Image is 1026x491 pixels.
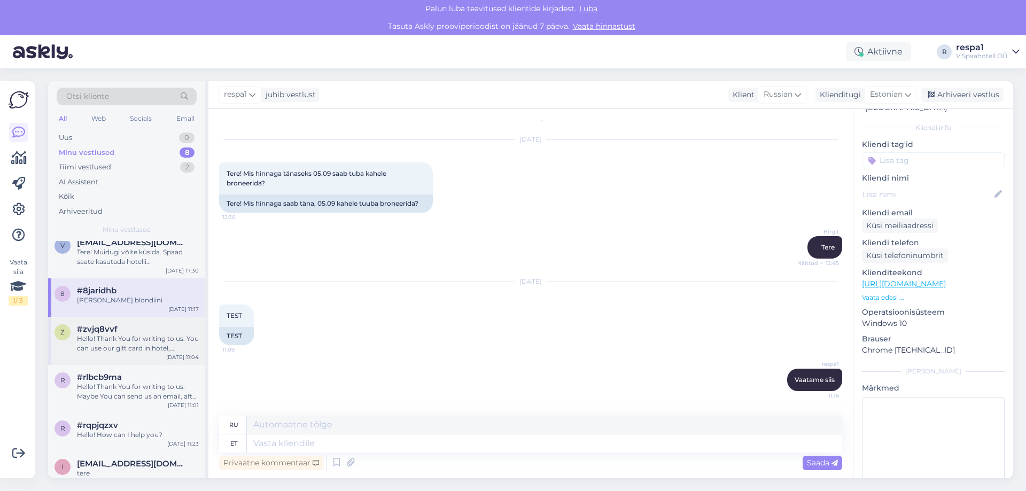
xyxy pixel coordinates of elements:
[862,189,992,200] input: Lisa nimi
[219,327,254,345] div: TEST
[59,191,74,202] div: Kõik
[728,89,755,100] div: Klient
[77,459,188,469] span: info@vspahotel.ee
[870,89,903,100] span: Estonian
[219,194,433,213] div: Tere! Mis hinnaga saab täna, 05.09 kahele tuuba broneerida?
[77,238,188,247] span: viorikakugal@mail.ru
[799,360,839,368] span: respa1
[862,293,1005,302] p: Vaata edasi ...
[227,169,388,187] span: Tere! Mis hinnaga tänaseks 05.09 saab tuba kahele broneerida?
[66,91,109,102] span: Otsi kliente
[60,376,65,384] span: r
[261,89,316,100] div: juhib vestlust
[57,112,69,126] div: All
[921,88,1004,102] div: Arhiveeri vestlus
[59,177,98,188] div: AI Assistent
[166,353,199,361] div: [DATE] 11:04
[862,267,1005,278] p: Klienditeekond
[60,328,65,336] span: z
[222,346,262,354] span: 11:09
[815,89,861,100] div: Klienditugi
[77,420,118,430] span: #rqpjqzxv
[795,376,835,384] span: Vaatame siis
[60,424,65,432] span: r
[799,228,839,236] span: Birgit
[956,43,1008,52] div: respa1
[59,133,72,143] div: Uus
[956,52,1008,60] div: V Spaahotell OÜ
[937,44,952,59] div: R
[77,286,116,295] span: #8jaridhb
[862,248,948,263] div: Küsi telefoninumbrit
[89,112,108,126] div: Web
[180,162,195,173] div: 2
[862,367,1005,376] div: [PERSON_NAME]
[77,469,199,478] div: tere
[862,173,1005,184] p: Kliendi nimi
[9,258,28,306] div: Vaata siia
[219,277,842,286] div: [DATE]
[60,241,65,250] span: v
[167,440,199,448] div: [DATE] 11:23
[764,89,792,100] span: Russian
[9,296,28,306] div: 1 / 3
[128,112,154,126] div: Socials
[862,333,1005,345] p: Brauser
[168,305,199,313] div: [DATE] 11:17
[862,345,1005,356] p: Chrome [TECHNICAL_ID]
[821,243,835,251] span: Tere
[180,147,195,158] div: 8
[862,139,1005,150] p: Kliendi tag'id
[59,162,111,173] div: Tiimi vestlused
[799,392,839,400] span: 11:16
[77,372,122,382] span: #rlbcb9ma
[230,434,237,453] div: et
[862,279,946,289] a: [URL][DOMAIN_NAME]
[60,290,65,298] span: 8
[229,416,238,434] div: ru
[59,206,103,217] div: Arhiveeritud
[9,90,29,110] img: Askly Logo
[103,225,151,235] span: Minu vestlused
[168,401,199,409] div: [DATE] 11:01
[77,430,199,440] div: Hello! How can I help you?
[61,463,64,471] span: i
[222,213,262,221] span: 12:30
[956,43,1020,60] a: respa1V Spaahotell OÜ
[179,133,195,143] div: 0
[174,112,197,126] div: Email
[219,135,842,144] div: [DATE]
[77,247,199,267] div: Tere! Muidugi võite küsida. Spaad saate kasutada hotelli sisseregistreerimisest kuni väljaregistr...
[807,458,838,467] span: Saada
[77,382,199,401] div: Hello! Thank You for writing to us. Maybe You can send us an email, after that I can send it to o...
[862,152,1005,168] input: Lisa tag
[77,324,118,334] span: #zvjq8vvf
[77,295,199,305] div: [PERSON_NAME] blondiini
[862,207,1005,219] p: Kliendi email
[846,42,911,61] div: Aktiivne
[224,89,247,100] span: respa1
[59,147,114,158] div: Minu vestlused
[77,334,199,353] div: Hello! Thank You for writing to us. You can use our gift card in hotel, restaurant, cafe and even...
[570,21,639,31] a: Vaata hinnastust
[166,267,199,275] div: [DATE] 17:30
[227,311,242,319] span: TEST
[862,318,1005,329] p: Windows 10
[862,237,1005,248] p: Kliendi telefon
[797,259,839,267] span: Nähtud ✓ 12:45
[576,4,601,13] span: Luba
[862,123,1005,133] div: Kliendi info
[862,219,938,233] div: Küsi meiliaadressi
[862,383,1005,394] p: Märkmed
[219,456,323,470] div: Privaatne kommentaar
[862,307,1005,318] p: Operatsioonisüsteem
